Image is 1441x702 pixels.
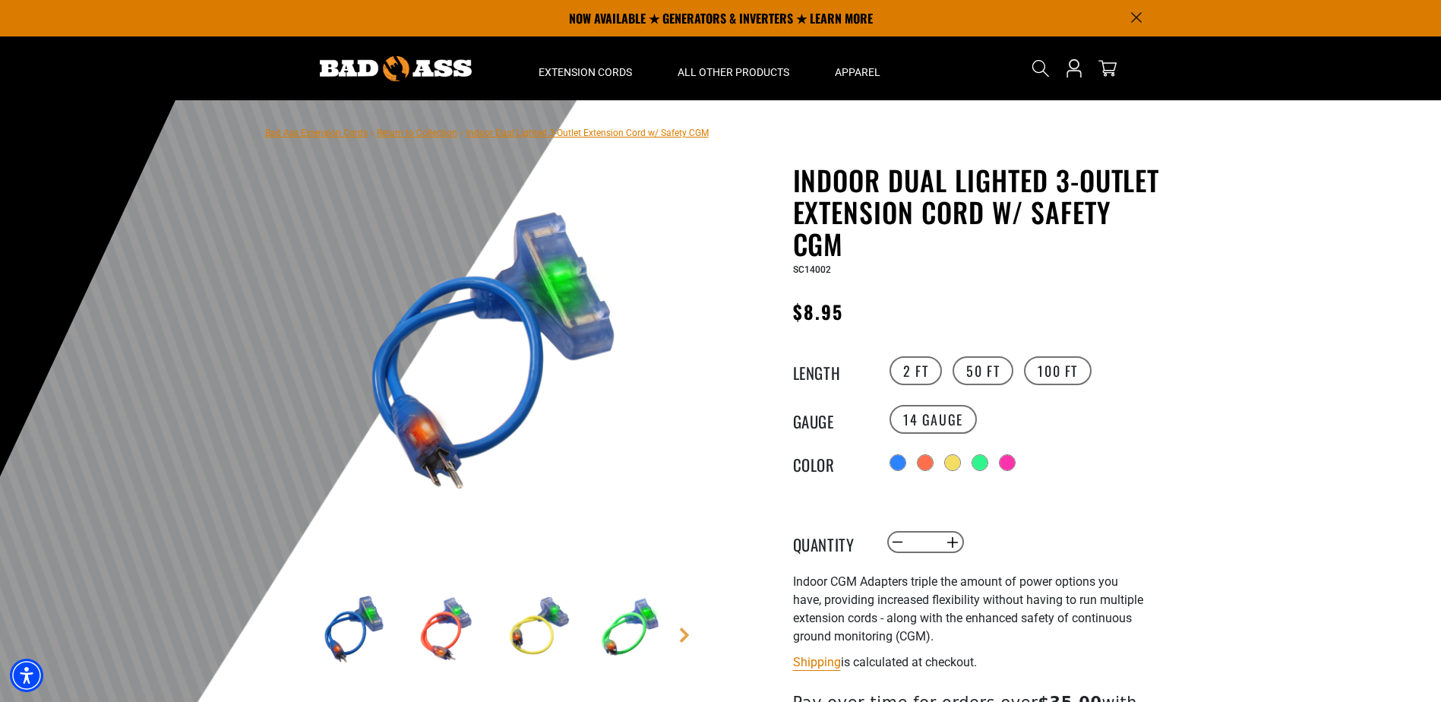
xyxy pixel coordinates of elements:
[265,123,709,141] nav: breadcrumbs
[1095,59,1120,77] a: cart
[466,128,709,138] span: Indoor Dual Lighted 3-Outlet Extension Cord w/ Safety CGM
[460,128,463,138] span: ›
[516,36,655,100] summary: Extension Cords
[539,65,632,79] span: Extension Cords
[793,533,869,552] label: Quantity
[793,298,843,325] span: $8.95
[377,128,457,138] a: Return to Collection
[402,585,490,673] img: orange
[678,65,789,79] span: All Other Products
[953,356,1013,385] label: 50 FT
[310,167,676,533] img: blue
[793,574,1143,643] span: Indoor CGM Adapters triple the amount of power options you have, providing increased flexibility ...
[677,628,692,643] a: Next
[1024,356,1092,385] label: 100 FT
[890,405,977,434] label: 14 Gauge
[793,655,841,669] a: Shipping
[793,652,1165,672] div: is calculated at checkout.
[793,453,869,473] legend: Color
[655,36,812,100] summary: All Other Products
[890,356,942,385] label: 2 FT
[793,361,869,381] legend: Length
[265,128,368,138] a: Bad Ass Extension Cords
[1062,36,1086,100] a: Open this option
[494,585,582,673] img: yellow
[310,585,398,673] img: blue
[793,409,869,429] legend: Gauge
[812,36,903,100] summary: Apparel
[586,585,674,673] img: green
[371,128,374,138] span: ›
[1029,56,1053,81] summary: Search
[835,65,880,79] span: Apparel
[793,264,831,275] span: SC14002
[10,659,43,692] div: Accessibility Menu
[320,56,472,81] img: Bad Ass Extension Cords
[793,164,1165,260] h1: Indoor Dual Lighted 3-Outlet Extension Cord w/ Safety CGM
